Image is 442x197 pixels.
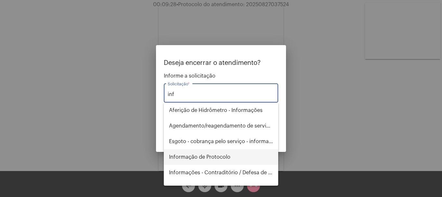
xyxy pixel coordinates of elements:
span: Leitura - informações [169,180,273,196]
span: Informação de Protocolo [169,149,273,165]
span: Informações - Contraditório / Defesa de infração [169,165,273,180]
span: Esgoto - cobrança pelo serviço - informações [169,134,273,149]
span: Agendamento/reagendamento de serviços - informações [169,118,273,134]
span: Informe a solicitação [164,73,278,79]
span: Aferição de Hidrômetro - Informações [169,103,273,118]
input: Buscar solicitação [168,92,274,97]
p: Deseja encerrar o atendimento? [164,59,278,67]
